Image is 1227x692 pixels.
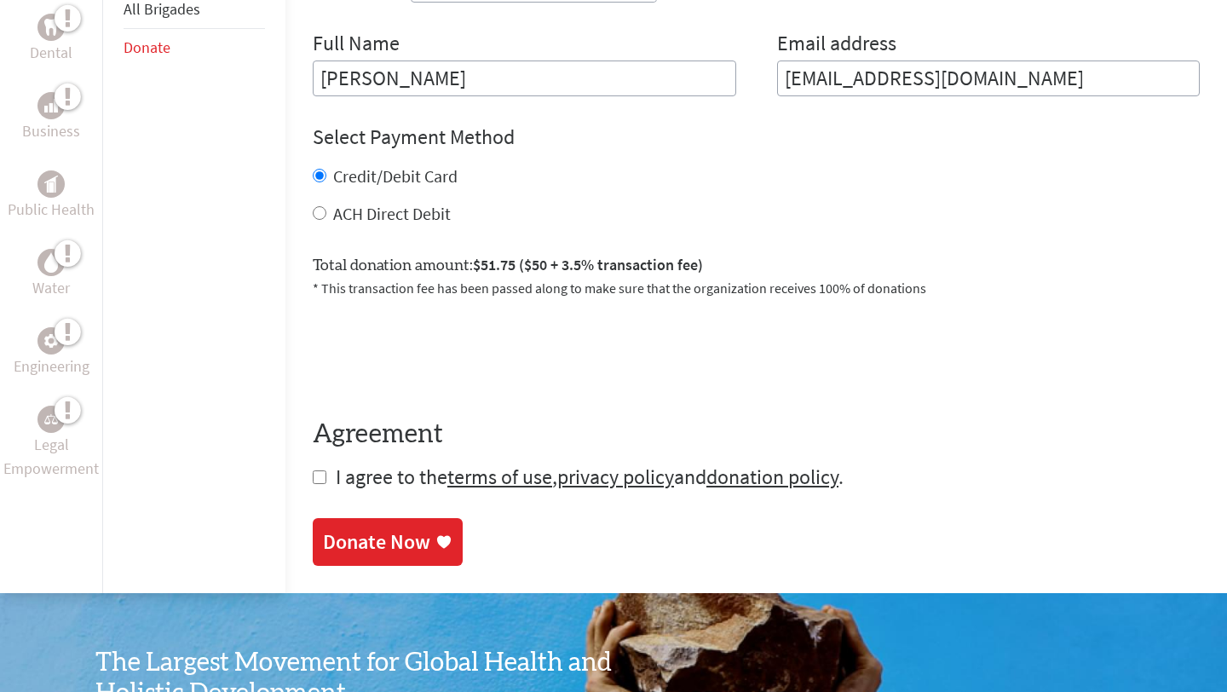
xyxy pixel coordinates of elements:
a: donation policy [706,464,838,490]
a: BusinessBusiness [22,92,80,143]
img: Water [44,253,58,273]
p: Dental [30,41,72,65]
input: Your Email [777,61,1201,96]
a: EngineeringEngineering [14,327,89,378]
a: Donate Now [313,518,463,566]
h4: Agreement [313,419,1200,450]
div: Dental [37,14,65,41]
h4: Select Payment Method [313,124,1200,151]
p: Legal Empowerment [3,433,99,481]
label: Total donation amount: [313,253,703,278]
img: Legal Empowerment [44,414,58,424]
div: Donate Now [323,528,430,556]
p: * This transaction fee has been passed along to make sure that the organization receives 100% of ... [313,278,1200,298]
p: Public Health [8,198,95,222]
p: Water [32,276,70,300]
li: Donate [124,29,265,66]
a: Legal EmpowermentLegal Empowerment [3,406,99,481]
p: Business [22,119,80,143]
div: Engineering [37,327,65,355]
div: Water [37,249,65,276]
div: Business [37,92,65,119]
img: Business [44,99,58,112]
label: Credit/Debit Card [333,165,458,187]
img: Engineering [44,334,58,348]
p: Engineering [14,355,89,378]
input: Enter Full Name [313,61,736,96]
a: Donate [124,37,170,57]
span: $51.75 ($50 + 3.5% transaction fee) [473,255,703,274]
img: Public Health [44,176,58,193]
label: Email address [777,30,896,61]
a: terms of use [447,464,552,490]
div: Public Health [37,170,65,198]
img: Dental [44,20,58,36]
a: Public HealthPublic Health [8,170,95,222]
a: privacy policy [557,464,674,490]
div: Legal Empowerment [37,406,65,433]
label: Full Name [313,30,400,61]
span: I agree to the , and . [336,464,844,490]
a: WaterWater [32,249,70,300]
a: DentalDental [30,14,72,65]
label: ACH Direct Debit [333,203,451,224]
iframe: reCAPTCHA [313,319,572,385]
